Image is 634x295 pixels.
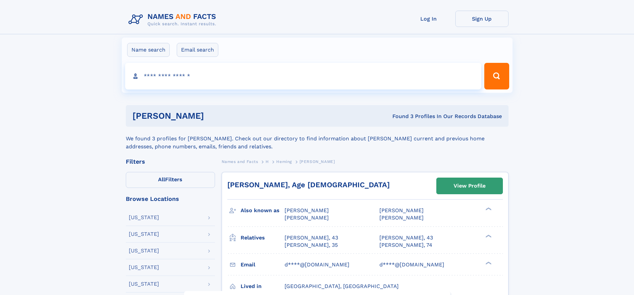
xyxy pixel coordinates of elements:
[126,172,215,188] label: Filters
[132,112,298,120] h1: [PERSON_NAME]
[276,159,292,164] span: Heming
[127,43,170,57] label: Name search
[129,215,159,220] div: [US_STATE]
[177,43,218,57] label: Email search
[379,241,432,249] a: [PERSON_NAME], 74
[241,259,285,270] h3: Email
[285,215,329,221] span: [PERSON_NAME]
[276,157,292,166] a: Heming
[285,241,338,249] a: [PERSON_NAME], 35
[266,157,269,166] a: H
[484,234,492,238] div: ❯
[300,159,335,164] span: [PERSON_NAME]
[437,178,503,194] a: View Profile
[126,127,509,151] div: We found 3 profiles for [PERSON_NAME]. Check out our directory to find information about [PERSON_...
[455,11,509,27] a: Sign Up
[158,176,165,183] span: All
[126,11,222,29] img: Logo Names and Facts
[379,234,433,241] a: [PERSON_NAME], 43
[129,265,159,270] div: [US_STATE]
[484,261,492,265] div: ❯
[454,178,486,194] div: View Profile
[402,11,455,27] a: Log In
[126,196,215,202] div: Browse Locations
[241,232,285,243] h3: Relatives
[285,283,399,289] span: [GEOGRAPHIC_DATA], [GEOGRAPHIC_DATA]
[129,281,159,287] div: [US_STATE]
[222,157,258,166] a: Names and Facts
[129,248,159,253] div: [US_STATE]
[126,159,215,165] div: Filters
[379,215,424,221] span: [PERSON_NAME]
[379,207,424,214] span: [PERSON_NAME]
[484,207,492,211] div: ❯
[484,63,509,89] button: Search Button
[227,181,390,189] a: [PERSON_NAME], Age [DEMOGRAPHIC_DATA]
[285,207,329,214] span: [PERSON_NAME]
[298,113,502,120] div: Found 3 Profiles In Our Records Database
[285,234,338,241] a: [PERSON_NAME], 43
[241,205,285,216] h3: Also known as
[241,281,285,292] h3: Lived in
[125,63,482,89] input: search input
[266,159,269,164] span: H
[129,231,159,237] div: [US_STATE]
